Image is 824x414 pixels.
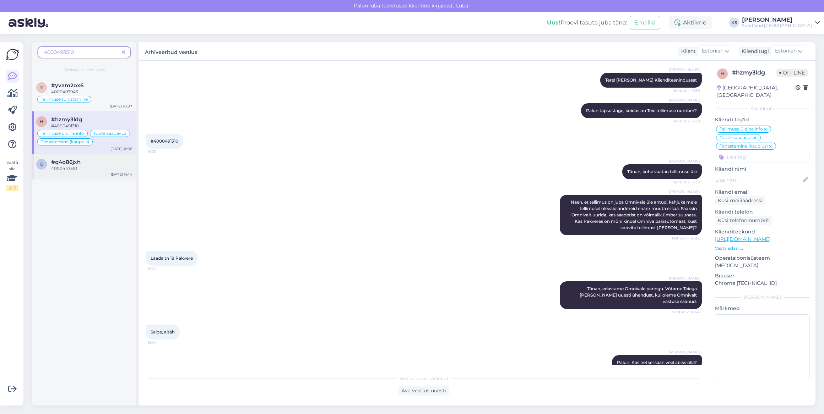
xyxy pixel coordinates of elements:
[151,255,193,261] span: Laada tn 18 Rakvere
[669,16,712,29] div: Aktiivne
[40,85,43,90] span: y
[669,276,700,281] span: [PERSON_NAME]
[6,185,18,191] div: 2 / 3
[586,108,697,113] span: Palun täpsustage, kuidas on Teie tellimuse number?
[41,97,88,101] span: Tellimuse tühistamine
[148,340,174,345] span: 16:44
[44,49,74,55] span: 4000493510
[454,2,470,9] span: Luba
[742,17,812,23] div: [PERSON_NAME]
[669,67,700,72] span: [PERSON_NAME]
[145,46,197,56] label: Arhiveeritud vestlus
[400,375,448,382] span: Vestlus on arhiveeritud
[51,89,78,94] span: 4000493945
[672,236,700,241] span: Nähtud ✓ 16:42
[720,144,768,148] span: Tagastamine (kauplus)
[51,82,83,89] span: #yvam2ox6
[715,105,810,112] div: Kliendi info
[6,48,19,61] img: Askly Logo
[720,127,763,131] span: Tellimuse üldine info
[605,77,697,83] span: Tere! [PERSON_NAME] Klienditeenindusest
[41,140,89,144] span: Tagastamine (kauplus)
[669,98,700,103] span: [PERSON_NAME]
[51,166,77,171] span: 4000447510
[547,19,560,26] b: Uus!
[669,189,700,194] span: [PERSON_NAME]
[715,294,810,300] div: [PERSON_NAME]
[151,329,175,335] span: Selge, aitäh
[151,138,178,144] span: #4000491310
[669,349,700,355] span: [PERSON_NAME]
[732,68,776,77] div: # hzmy3ldg
[742,17,820,28] a: [PERSON_NAME]Sportland [GEOGRAPHIC_DATA]
[715,188,810,196] p: Kliendi email
[93,131,126,136] span: Toote saadavus
[672,88,700,93] span: Nähtud ✓ 16:38
[672,118,700,124] span: Nähtud ✓ 16:38
[729,18,739,28] div: KS
[672,309,700,315] span: Nähtud ✓ 16:44
[739,48,769,55] div: Klienditugi
[776,69,808,77] span: Offline
[715,305,810,312] p: Märkmed
[715,196,765,205] div: Küsi meiliaadressi
[6,159,18,191] div: Vaata siia
[678,48,696,55] div: Klient
[715,272,810,280] p: Brauser
[110,104,132,109] div: [DATE] 10:07
[580,286,698,304] span: Tänan, edastame Omnivale päringu. Võtame Teiega [PERSON_NAME] uuesti ühendust, kui oleme Omnivalt...
[40,161,43,167] span: q
[742,23,812,28] div: Sportland [GEOGRAPHIC_DATA]
[702,47,723,55] span: Estonian
[717,84,796,99] div: [GEOGRAPHIC_DATA], [GEOGRAPHIC_DATA]
[64,67,105,73] span: Otsingu tulemused
[721,71,724,76] span: h
[715,245,810,252] p: Vaata edasi ...
[547,18,627,27] div: Proovi tasuta juba täna:
[672,180,700,185] span: Nähtud ✓ 16:39
[715,280,810,287] p: Chrome [TECHNICAL_ID]
[715,208,810,216] p: Kliendi telefon
[617,360,697,365] span: Palun. Kas hetkel saan veel abiks olla?
[720,136,753,140] span: Toote saadavus
[715,254,810,262] p: Operatsioonisüsteem
[715,262,810,269] p: [MEDICAL_DATA]
[51,123,79,128] span: #4000491310
[715,152,810,162] input: Lisa tag
[40,119,43,124] span: h
[715,236,771,242] a: [URL][DOMAIN_NAME]
[51,116,82,123] span: #hzmy3ldg
[715,216,772,225] div: Küsi telefoninumbrit
[775,47,797,55] span: Estonian
[715,165,810,173] p: Kliendi nimi
[51,159,81,165] span: #q4o86jxh
[110,146,132,151] div: [DATE] 16:38
[111,172,132,177] div: [DATE] 16:14
[630,16,660,29] button: Emailid
[627,169,697,174] span: Tänan, kohe vaatan tellimuse üle
[148,149,174,154] span: 16:38
[715,176,802,184] input: Lisa nimi
[399,386,449,396] div: Ava vestlus uuesti
[715,228,810,236] p: Klienditeekond
[571,199,698,230] span: Näen, et tellimus on juba Omnivale üle antud, kahjuks meie tellimusel olevaid andmeid enam muuta ...
[41,131,84,136] span: Tellimuse üldine info
[148,266,174,271] span: 16:42
[715,116,810,123] p: Kliendi tag'id
[669,159,700,164] span: [PERSON_NAME]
